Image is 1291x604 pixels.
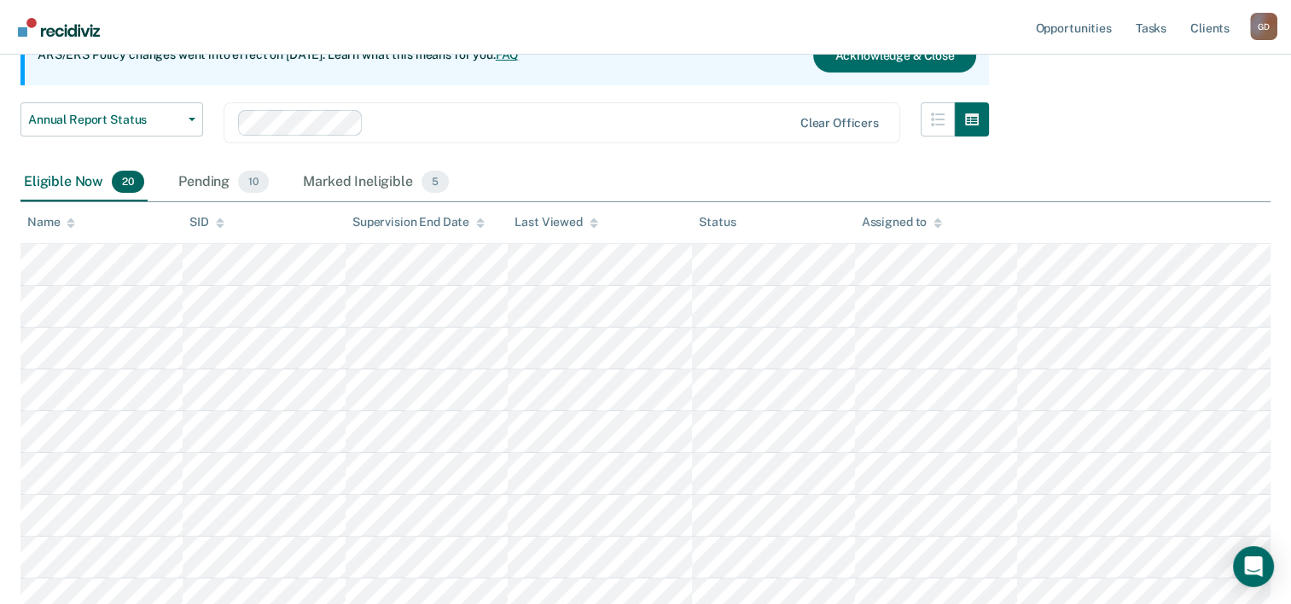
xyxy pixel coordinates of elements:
div: Name [27,215,75,229]
div: Marked Ineligible5 [299,164,452,201]
p: ARS/ERS Policy changes went into effect on [DATE]. Learn what this means for you: [38,47,519,64]
div: SID [189,215,224,229]
span: 5 [422,171,449,193]
button: Annual Report Status [20,102,203,136]
div: Eligible Now20 [20,164,148,201]
div: Clear officers [800,116,879,131]
span: Annual Report Status [28,113,182,127]
div: Last Viewed [515,215,597,229]
div: Pending10 [175,164,272,201]
button: Profile dropdown button [1250,13,1277,40]
div: Status [699,215,736,229]
div: G D [1250,13,1277,40]
div: Supervision End Date [352,215,485,229]
img: Recidiviz [18,18,100,37]
span: 10 [238,171,269,193]
div: Assigned to [862,215,942,229]
a: FAQ [496,48,520,61]
button: Acknowledge & Close [813,38,975,73]
span: 20 [112,171,144,193]
div: Open Intercom Messenger [1233,546,1274,587]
